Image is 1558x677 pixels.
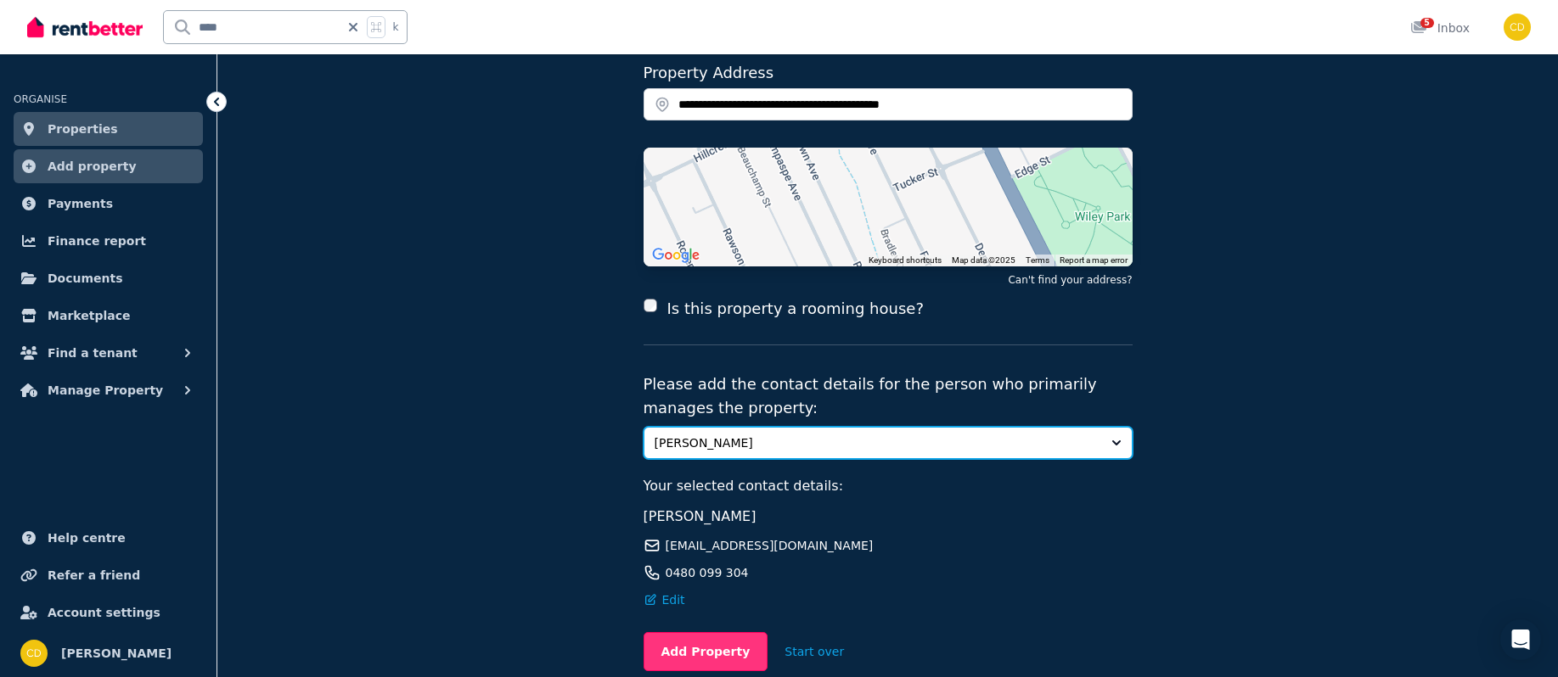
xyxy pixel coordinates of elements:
p: Your selected contact details: [644,476,1133,496]
button: Manage Property [14,373,203,407]
a: Help centre [14,521,203,555]
button: Add Property [644,632,768,671]
button: [PERSON_NAME] [644,427,1133,459]
a: Add property [14,149,203,183]
img: Google [648,244,704,266]
a: Account settings [14,596,203,629]
button: Edit [644,591,685,608]
span: Add property [48,156,137,176]
span: 5 [1420,18,1434,28]
button: Start over [768,633,861,670]
span: Properties [48,119,118,139]
span: Map data ©2025 [952,255,1015,265]
img: Chris Dimitropoulos [20,640,48,667]
span: Payments [48,193,113,214]
label: Property Address [644,64,774,81]
button: Can't find your address? [1008,273,1132,287]
span: Account settings [48,602,160,623]
span: Marketplace [48,305,130,326]
span: Edit [662,591,685,608]
span: ORGANISE [14,93,67,105]
span: k [392,20,398,34]
span: 0480 099 304 [666,564,749,581]
div: Open Intercom Messenger [1500,619,1541,660]
img: RentBetter [27,14,143,40]
a: Refer a friend [14,558,203,592]
p: Please add the contact details for the person who primarily manages the property: [644,372,1133,420]
a: Properties [14,112,203,146]
button: Keyboard shortcuts [869,255,942,266]
button: Find a tenant [14,336,203,370]
a: Terms [1026,255,1049,265]
a: Report a map error [1060,255,1128,265]
span: Finance report [48,231,146,251]
div: Inbox [1410,20,1470,36]
span: [EMAIL_ADDRESS][DOMAIN_NAME] [666,537,874,554]
a: Payments [14,187,203,221]
span: Help centre [48,528,126,548]
span: Refer a friend [48,565,140,585]
a: Open this area in Google Maps (opens a new window) [648,244,704,266]
img: Chris Dimitropoulos [1504,14,1531,41]
span: [PERSON_NAME] [61,643,172,663]
span: Manage Property [48,380,163,400]
a: Documents [14,261,203,295]
span: [PERSON_NAME] [655,434,1098,451]
span: Find a tenant [48,343,138,363]
span: [PERSON_NAME] [644,508,757,524]
label: Is this property a rooming house? [667,297,924,321]
span: Documents [48,268,123,288]
a: Marketplace [14,299,203,333]
a: Finance report [14,224,203,258]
